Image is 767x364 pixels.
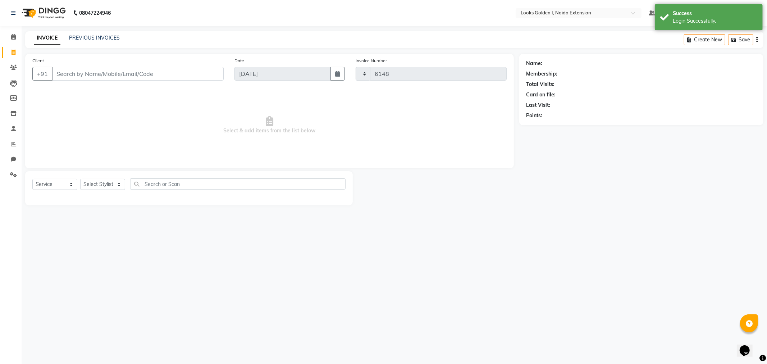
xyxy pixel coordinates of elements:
input: Search or Scan [131,178,346,190]
img: logo [18,3,68,23]
button: +91 [32,67,52,81]
div: Last Visit: [526,101,551,109]
div: Points: [526,112,543,119]
span: Select & add items from the list below [32,89,507,161]
iframe: chat widget [737,335,760,357]
div: Name: [526,60,543,67]
button: Save [728,34,753,45]
a: INVOICE [34,32,60,45]
label: Date [234,58,244,64]
a: PREVIOUS INVOICES [69,35,120,41]
button: Create New [684,34,725,45]
b: 08047224946 [79,3,111,23]
div: Total Visits: [526,81,555,88]
div: Success [673,10,757,17]
div: Membership: [526,70,558,78]
input: Search by Name/Mobile/Email/Code [52,67,224,81]
label: Invoice Number [356,58,387,64]
div: Card on file: [526,91,556,99]
label: Client [32,58,44,64]
div: Login Successfully. [673,17,757,25]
